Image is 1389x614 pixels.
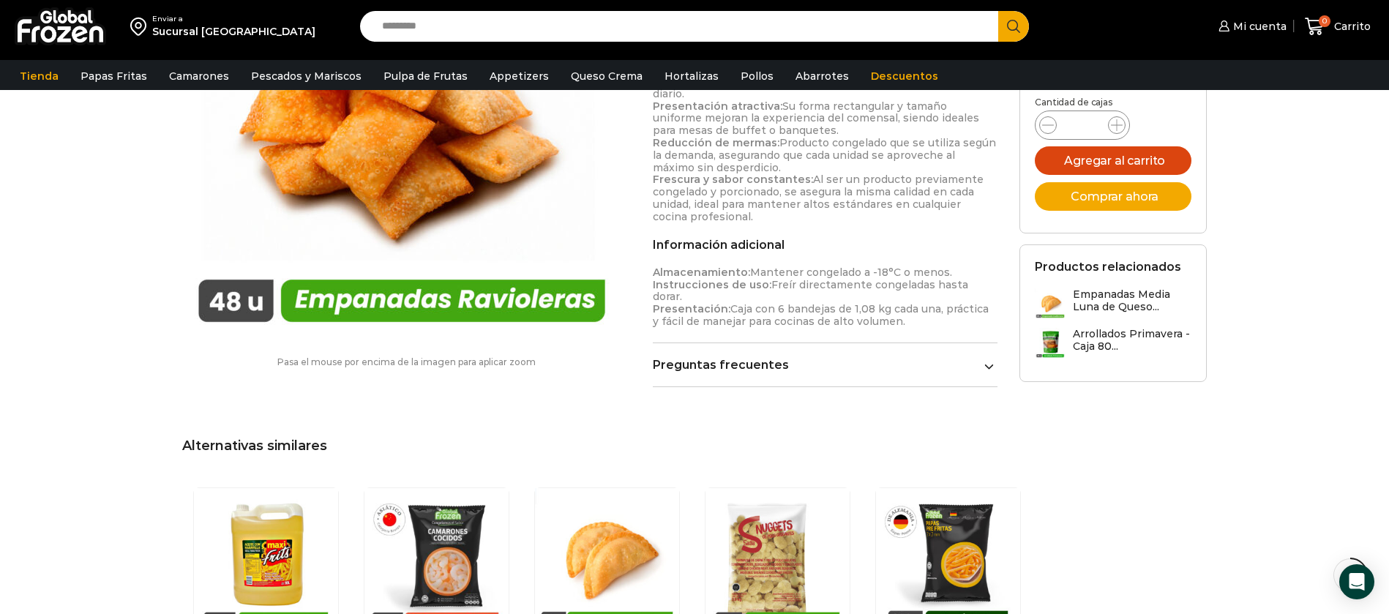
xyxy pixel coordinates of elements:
[653,278,771,291] strong: Instrucciones de uso:
[73,62,154,90] a: Papas Fritas
[653,100,782,113] strong: Presentación atractiva:
[1319,15,1330,27] span: 0
[1035,97,1191,108] p: Cantidad de cajas
[244,62,369,90] a: Pescados y Mariscos
[653,266,997,328] p: Mantener congelado a -18°C o menos. Freír directamente congeladas hasta dorar. Caja con 6 bandeja...
[1073,288,1191,313] h3: Empanadas Media Luna de Queso...
[1339,564,1374,599] div: Open Intercom Messenger
[653,302,730,315] strong: Presentación:
[653,173,813,186] strong: Frescura y sabor constantes:
[482,62,556,90] a: Appetizers
[1035,146,1191,175] button: Agregar al carrito
[1068,115,1096,135] input: Product quantity
[657,62,726,90] a: Hortalizas
[182,357,631,367] p: Pasa el mouse por encima de la imagen para aplicar zoom
[733,62,781,90] a: Pollos
[788,62,856,90] a: Abarrotes
[653,266,750,279] strong: Almacenamiento:
[998,11,1029,42] button: Search button
[653,136,779,149] strong: Reducción de mermas:
[653,358,997,372] a: Preguntas frecuentes
[12,62,66,90] a: Tienda
[1035,182,1191,211] button: Comprar ahora
[653,238,997,252] h2: Información adicional
[162,62,236,90] a: Camarones
[1215,12,1287,41] a: Mi cuenta
[564,62,650,90] a: Queso Crema
[1035,288,1191,320] a: Empanadas Media Luna de Queso...
[130,14,152,39] img: address-field-icon.svg
[1330,19,1371,34] span: Carrito
[1035,260,1181,274] h2: Productos relacionados
[1229,19,1287,34] span: Mi cuenta
[182,438,327,454] span: Alternativas similares
[864,62,946,90] a: Descuentos
[1301,10,1374,44] a: 0 Carrito
[152,24,315,39] div: Sucursal [GEOGRAPHIC_DATA]
[376,62,475,90] a: Pulpa de Frutas
[1035,328,1191,359] a: Arrollados Primavera - Caja 80...
[1073,328,1191,353] h3: Arrollados Primavera - Caja 80...
[152,14,315,24] div: Enviar a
